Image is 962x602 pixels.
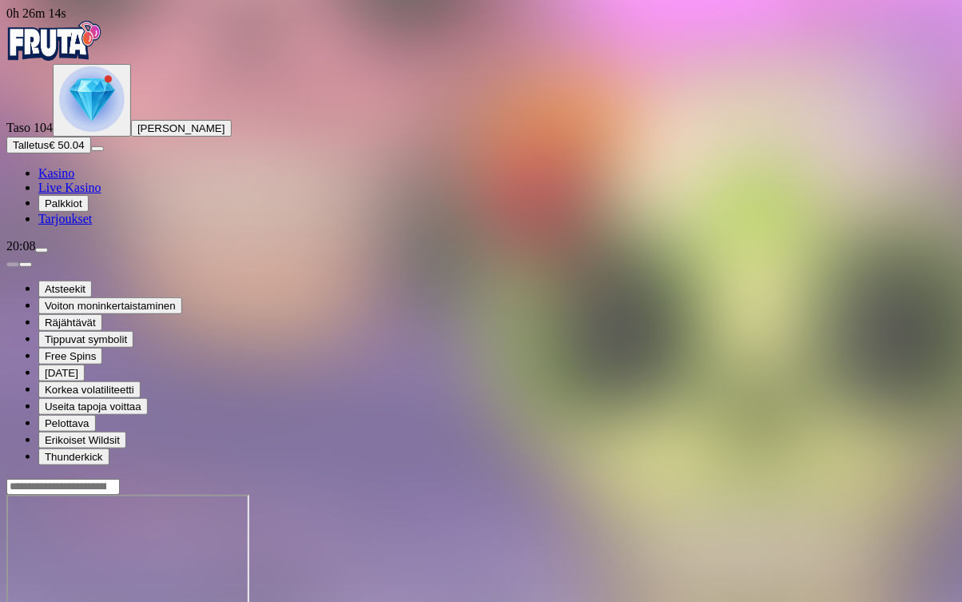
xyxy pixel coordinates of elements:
[45,384,134,396] span: Korkea volatiliteetti
[6,479,120,495] input: Search
[6,21,956,226] nav: Primary
[45,417,89,429] span: Pelottava
[45,300,176,312] span: Voiton moninkertaistaminen
[13,139,49,151] span: Talletus
[38,415,96,432] button: Pelottava
[59,66,125,132] img: level unlocked
[6,239,35,253] span: 20:08
[6,121,53,134] span: Taso 104
[45,350,96,362] span: Free Spins
[38,314,102,331] button: Räjähtävät
[45,451,103,463] span: Thunderkick
[38,281,92,297] button: Atsteekit
[45,333,127,345] span: Tippuvat symbolit
[6,137,91,153] button: Talletusplus icon€ 50.04
[6,21,102,61] img: Fruta
[38,381,141,398] button: Korkea volatiliteetti
[38,449,109,465] button: Thunderkick
[38,432,126,449] button: Erikoiset Wildsit
[38,166,74,180] a: Kasino
[35,248,48,253] button: menu
[45,317,96,329] span: Räjähtävät
[45,367,78,379] span: [DATE]
[45,434,120,446] span: Erikoiset Wildsit
[38,348,102,365] button: Free Spins
[38,365,85,381] button: [DATE]
[38,212,92,225] a: Tarjoukset
[6,262,19,267] button: prev slide
[49,139,84,151] span: € 50.04
[45,401,141,413] span: Useita tapoja voittaa
[6,50,102,63] a: Fruta
[53,64,131,137] button: level unlocked
[38,181,101,194] a: Live Kasino
[131,120,232,137] button: [PERSON_NAME]
[38,195,89,212] button: Palkkiot
[38,331,133,348] button: Tippuvat symbolit
[19,262,32,267] button: next slide
[6,166,956,226] nav: Main menu
[38,398,148,415] button: Useita tapoja voittaa
[137,122,225,134] span: [PERSON_NAME]
[91,146,104,151] button: menu
[38,297,182,314] button: Voiton moninkertaistaminen
[6,6,66,20] span: user session time
[45,283,85,295] span: Atsteekit
[45,197,82,209] span: Palkkiot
